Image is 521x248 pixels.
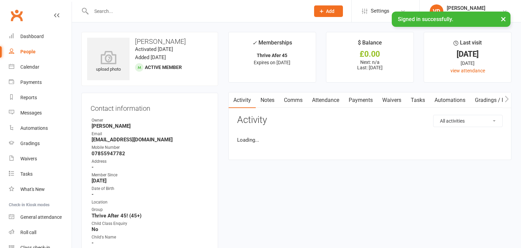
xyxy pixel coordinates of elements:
[9,75,72,90] a: Payments
[326,8,334,14] span: Add
[87,38,212,45] h3: [PERSON_NAME]
[9,29,72,44] a: Dashboard
[92,240,209,246] strong: -
[20,95,37,100] div: Reports
[20,171,33,177] div: Tasks
[398,16,453,22] span: Signed in successfully.
[450,68,485,73] a: view attendance
[145,65,182,70] span: Active member
[92,191,209,197] strong: -
[256,92,279,108] a: Notes
[279,92,307,108] a: Comms
[406,92,430,108] a: Tasks
[344,92,378,108] a: Payments
[9,90,72,105] a: Reports
[20,141,40,146] div: Gradings
[20,214,62,220] div: General attendance
[497,12,509,26] button: ×
[92,144,209,151] div: Mobile Number
[92,131,209,137] div: Email
[252,40,257,46] i: ✓
[92,158,209,165] div: Address
[9,105,72,121] a: Messages
[92,226,209,232] strong: No
[430,59,505,67] div: [DATE]
[9,225,72,240] a: Roll call
[20,64,39,70] div: Calendar
[20,34,44,39] div: Dashboard
[332,51,407,58] div: £0.00
[87,51,130,73] div: upload photo
[91,102,209,112] h3: Contact information
[257,53,287,58] strong: Thrive Afer 45
[430,92,470,108] a: Automations
[92,117,209,124] div: Owner
[89,6,305,16] input: Search...
[92,220,209,227] div: Child Class Enquiry
[9,182,72,197] a: What's New
[20,187,45,192] div: What's New
[9,121,72,136] a: Automations
[92,150,209,157] strong: 07855947782
[92,213,209,219] strong: Thrive After 45! (45+)
[92,172,209,178] div: Member Since
[254,60,290,65] span: Expires on [DATE]
[9,59,72,75] a: Calendar
[378,92,406,108] a: Waivers
[9,151,72,166] a: Waivers
[358,38,382,51] div: $ Balance
[135,46,173,52] time: Activated [DATE]
[92,199,209,206] div: Location
[332,59,407,70] p: Next: n/a Last: [DATE]
[430,51,505,58] div: [DATE]
[447,11,485,17] div: Fife Kickboxing
[135,54,166,60] time: Added [DATE]
[92,123,209,129] strong: [PERSON_NAME]
[307,92,344,108] a: Attendance
[371,3,389,19] span: Settings
[20,156,37,161] div: Waivers
[430,4,443,18] div: VD
[9,136,72,151] a: Gradings
[20,49,36,54] div: People
[229,92,256,108] a: Activity
[92,234,209,241] div: Child's Name
[454,38,482,51] div: Last visit
[9,166,72,182] a: Tasks
[92,207,209,213] div: Group
[237,115,503,125] h3: Activity
[92,137,209,143] strong: [EMAIL_ADDRESS][DOMAIN_NAME]
[20,79,42,85] div: Payments
[237,136,503,144] li: Loading...
[314,5,343,17] button: Add
[92,164,209,170] strong: -
[20,230,36,235] div: Roll call
[9,210,72,225] a: General attendance kiosk mode
[92,178,209,184] strong: [DATE]
[20,125,48,131] div: Automations
[20,110,42,116] div: Messages
[92,185,209,192] div: Date of Birth
[9,44,72,59] a: People
[8,7,25,24] a: Clubworx
[252,38,292,51] div: Memberships
[447,5,485,11] div: [PERSON_NAME]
